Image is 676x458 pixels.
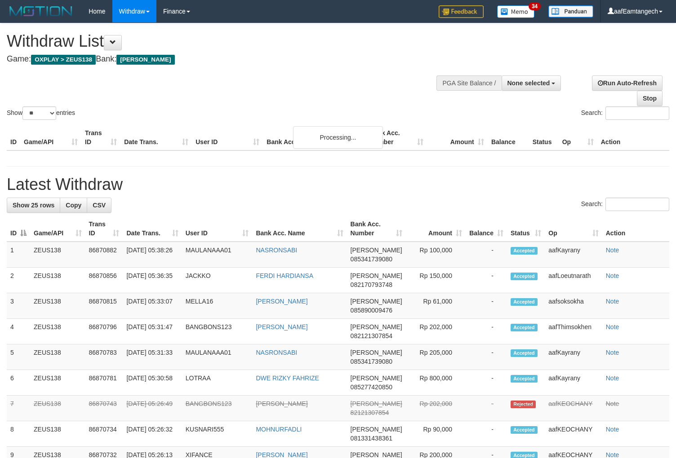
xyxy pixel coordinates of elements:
a: Copy [60,198,87,213]
span: Copy 085341739080 to clipboard [351,358,392,365]
td: aafKayrany [545,242,602,268]
span: [PERSON_NAME] [116,55,174,65]
span: [PERSON_NAME] [351,400,402,407]
select: Showentries [22,106,56,120]
th: Trans ID: activate to sort column ascending [85,216,123,242]
span: Copy 085277420850 to clipboard [351,383,392,391]
td: ZEUS138 [30,396,85,421]
td: aafsoksokha [545,293,602,319]
td: [DATE] 05:31:47 [123,319,182,344]
label: Show entries [7,106,75,120]
th: Op [559,125,597,150]
input: Search: [605,106,669,120]
td: - [466,396,507,421]
td: [DATE] 05:38:26 [123,242,182,268]
td: 6 [7,370,30,396]
td: Rp 202,000 [406,396,466,421]
td: Rp 202,000 [406,319,466,344]
span: Rejected [511,401,536,408]
th: Balance: activate to sort column ascending [466,216,507,242]
a: Note [606,426,619,433]
img: panduan.png [548,5,593,18]
span: OXPLAY > ZEUS138 [31,55,96,65]
td: 86870743 [85,396,123,421]
td: - [466,319,507,344]
td: BANGBONS123 [182,319,253,344]
th: Status: activate to sort column ascending [507,216,545,242]
td: ZEUS138 [30,421,85,447]
h1: Withdraw List [7,32,442,50]
th: Date Trans. [120,125,192,150]
a: Stop [637,91,663,106]
td: 8 [7,421,30,447]
button: None selected [502,75,561,91]
h4: Game: Bank: [7,55,442,64]
th: Bank Acc. Name [263,125,366,150]
td: KUSNARI555 [182,421,253,447]
td: 86870856 [85,268,123,293]
td: 1 [7,242,30,268]
td: 4 [7,319,30,344]
a: Note [606,247,619,254]
th: Game/API [20,125,81,150]
div: PGA Site Balance / [436,75,501,91]
td: MELLA16 [182,293,253,319]
a: Note [606,374,619,382]
span: Accepted [511,324,538,331]
td: Rp 90,000 [406,421,466,447]
td: ZEUS138 [30,370,85,396]
td: 3 [7,293,30,319]
span: Copy 085890009476 to clipboard [351,307,392,314]
td: aafKayrany [545,370,602,396]
td: aafLoeutnarath [545,268,602,293]
input: Search: [605,198,669,211]
img: Button%20Memo.svg [497,5,535,18]
td: [DATE] 05:31:33 [123,344,182,370]
span: [PERSON_NAME] [351,374,402,382]
span: CSV [93,202,106,209]
td: [DATE] 05:33:07 [123,293,182,319]
a: Note [606,400,619,407]
th: Action [602,216,669,242]
th: Bank Acc. Name: activate to sort column ascending [252,216,347,242]
span: [PERSON_NAME] [351,349,402,356]
span: Accepted [511,298,538,306]
td: ZEUS138 [30,293,85,319]
td: 5 [7,344,30,370]
th: Game/API: activate to sort column ascending [30,216,85,242]
a: [PERSON_NAME] [256,323,307,330]
span: Accepted [511,426,538,434]
a: DWE RIZKY FAHRIZE [256,374,319,382]
th: Action [597,125,669,150]
td: ZEUS138 [30,319,85,344]
a: Note [606,272,619,279]
span: [PERSON_NAME] [351,272,402,279]
td: Rp 100,000 [406,242,466,268]
td: MAULANAAA01 [182,242,253,268]
img: MOTION_logo.png [7,4,75,18]
td: ZEUS138 [30,268,85,293]
td: aafKEOCHANY [545,421,602,447]
span: [PERSON_NAME] [351,247,402,254]
a: CSV [87,198,111,213]
th: Bank Acc. Number: activate to sort column ascending [347,216,406,242]
td: [DATE] 05:30:58 [123,370,182,396]
a: Show 25 rows [7,198,60,213]
td: aafKayrany [545,344,602,370]
td: JACKKO [182,268,253,293]
span: Copy 82121307854 to clipboard [351,409,389,416]
td: - [466,293,507,319]
th: Trans ID [81,125,120,150]
td: BANGBONS123 [182,396,253,421]
img: Feedback.jpg [439,5,484,18]
td: 86870882 [85,242,123,268]
th: Amount: activate to sort column ascending [406,216,466,242]
td: - [466,370,507,396]
td: Rp 800,000 [406,370,466,396]
td: - [466,421,507,447]
td: ZEUS138 [30,344,85,370]
td: 86870783 [85,344,123,370]
th: ID [7,125,20,150]
th: Bank Acc. Number [366,125,427,150]
a: NASRONSABI [256,349,297,356]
